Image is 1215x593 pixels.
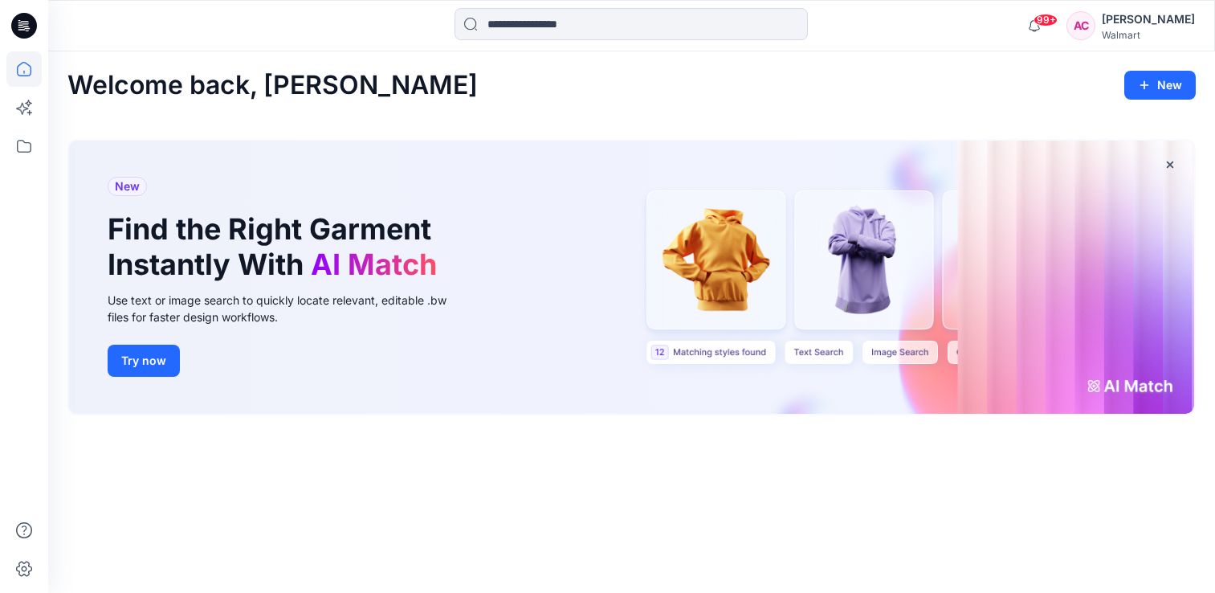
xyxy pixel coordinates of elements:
button: New [1124,71,1196,100]
h2: Welcome back, [PERSON_NAME] [67,71,478,100]
div: Walmart [1102,29,1195,41]
div: AC [1066,11,1095,40]
div: [PERSON_NAME] [1102,10,1195,29]
span: 99+ [1034,14,1058,27]
span: New [115,177,140,196]
h1: Find the Right Garment Instantly With [108,212,445,281]
div: Use text or image search to quickly locate relevant, editable .bw files for faster design workflows. [108,292,469,325]
button: Try now [108,345,180,377]
span: AI Match [311,247,437,282]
